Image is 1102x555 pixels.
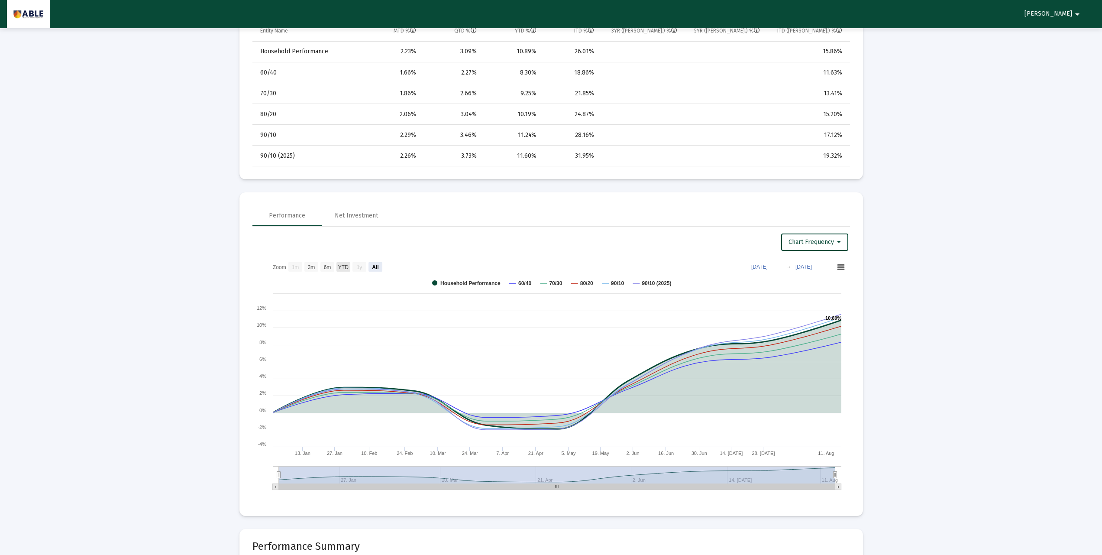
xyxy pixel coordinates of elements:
[772,110,842,119] div: 15.20%
[496,451,509,456] text: 7. Apr
[766,20,850,41] td: Column ITD (Ann.) %
[1014,5,1093,23] button: [PERSON_NAME]
[372,264,378,270] text: All
[489,152,536,160] div: 11.60%
[611,27,677,34] div: 3YR ([PERSON_NAME].) %
[818,451,834,456] text: 11. Aug
[786,264,792,270] text: →
[428,68,477,77] div: 2.27%
[454,27,477,34] div: QTD %
[428,110,477,119] div: 3.04%
[361,451,377,456] text: 10. Feb
[549,89,594,98] div: 21.85%
[252,83,361,104] td: 70/30
[269,211,305,220] div: Performance
[580,280,593,286] text: 80/20
[549,280,562,286] text: 70/30
[394,27,416,34] div: MTD %
[658,451,674,456] text: 16. Jun
[13,6,43,23] img: Dashboard
[489,68,536,77] div: 8.30%
[683,20,766,41] td: Column 5YR (Ann.) %
[821,477,837,483] text: 11. Aug
[777,27,842,34] div: ITD ([PERSON_NAME].) %
[252,42,361,62] td: Household Performance
[772,131,842,140] div: 17.12%
[367,89,416,98] div: 1.86%
[518,280,531,286] text: 60/40
[489,47,536,56] div: 10.89%
[252,104,361,125] td: 80/20
[367,110,416,119] div: 2.06%
[549,110,594,119] div: 24.87%
[691,451,707,456] text: 30. Jun
[252,20,361,41] td: Column Entity Name
[1024,10,1072,18] span: [PERSON_NAME]
[323,264,331,270] text: 6m
[273,264,286,270] text: Zoom
[549,131,594,140] div: 28.16%
[549,152,594,160] div: 31.95%
[422,20,483,41] td: Column QTD %
[307,264,315,270] text: 3m
[1072,6,1083,23] mat-icon: arrow_drop_down
[256,322,266,328] text: 10%
[528,451,543,456] text: 21. Apr
[549,68,594,77] div: 18.86%
[694,27,760,34] div: 5YR ([PERSON_NAME].) %
[428,89,477,98] div: 2.66%
[795,264,812,270] text: [DATE]
[361,20,422,41] td: Column MTD %
[751,264,768,270] text: [DATE]
[326,451,342,456] text: 27. Jan
[335,211,378,220] div: Net Investment
[258,441,266,447] text: -4%
[561,451,576,456] text: 5. May
[256,305,266,311] text: 12%
[367,152,416,160] div: 2.26%
[515,27,536,34] div: YTD %
[430,451,446,456] text: 10. Mar
[338,264,348,270] text: YTD
[367,47,416,56] div: 2.23%
[781,234,848,251] button: Chart Frequency
[543,20,600,41] td: Column ITD %
[259,373,266,379] text: 4%
[772,68,842,77] div: 11.63%
[789,238,841,246] span: Chart Frequency
[367,68,416,77] div: 1.66%
[252,542,850,551] mat-card-title: Performance Summary
[428,131,477,140] div: 3.46%
[428,152,477,160] div: 3.73%
[752,451,775,456] text: 28. [DATE]
[259,340,266,345] text: 8%
[483,20,543,41] td: Column YTD %
[252,146,361,166] td: 90/10 (2025)
[489,131,536,140] div: 11.24%
[549,47,594,56] div: 26.01%
[259,357,266,362] text: 6%
[259,408,266,413] text: 0%
[592,451,609,456] text: 19. May
[825,315,842,321] text: 10.89%
[252,125,361,146] td: 90/10
[772,152,842,160] div: 19.32%
[260,27,288,34] div: Entity Name
[642,280,671,286] text: 90/10 (2025)
[258,425,266,430] text: -2%
[367,131,416,140] div: 2.29%
[626,451,639,456] text: 2. Jun
[252,62,361,83] td: 60/40
[720,451,743,456] text: 14. [DATE]
[397,451,413,456] text: 24. Feb
[611,280,624,286] text: 90/10
[489,110,536,119] div: 10.19%
[428,47,477,56] div: 3.09%
[259,390,266,396] text: 2%
[772,47,842,56] div: 15.86%
[489,89,536,98] div: 9.25%
[574,27,594,34] div: ITD %
[462,451,478,456] text: 24. Mar
[252,20,850,166] div: Data grid
[294,451,310,456] text: 13. Jan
